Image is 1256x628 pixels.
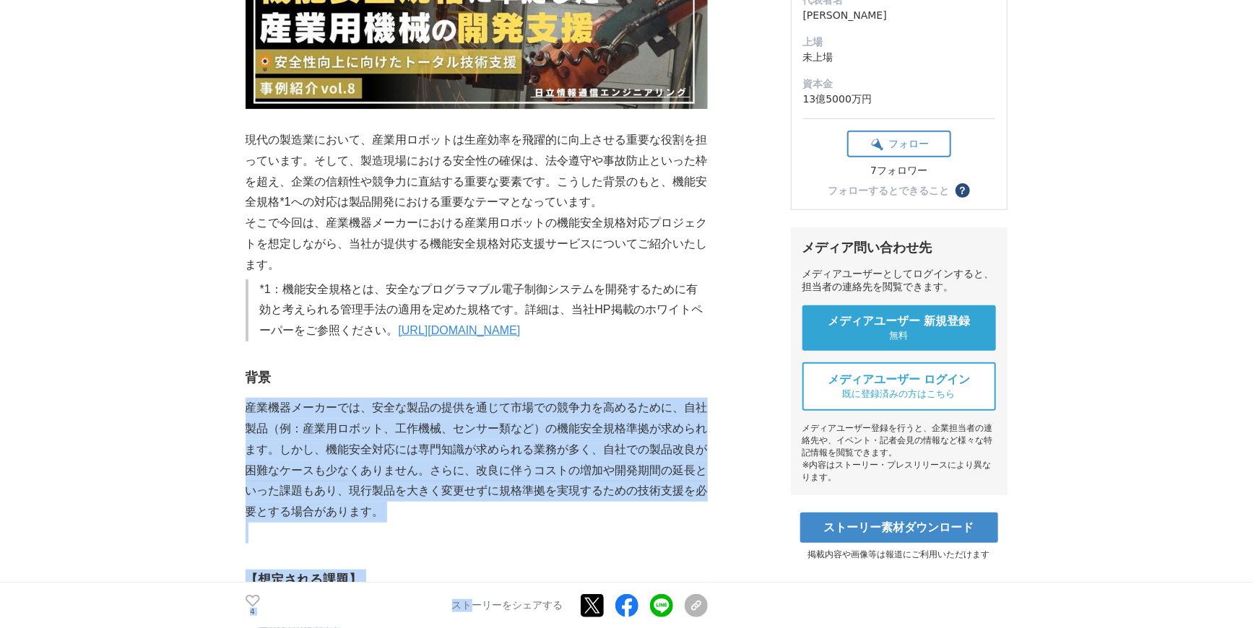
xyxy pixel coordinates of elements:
[246,572,363,587] strong: 【想定される課題】
[843,388,956,401] span: 既に登録済みの方はこちら
[399,324,521,336] a: [URL][DOMAIN_NAME]
[802,422,996,484] div: メディアユーザー登録を行うと、企業担当者の連絡先や、イベント・記者会見の情報など様々な特記情報を閲覧できます。 ※内容はストーリー・プレスリリースにより異なります。
[246,370,272,385] strong: 背景
[828,372,971,388] span: メディアユーザー ログイン
[803,77,995,92] dt: 資本金
[803,92,995,107] dd: 13億5000万円
[246,130,708,213] p: 現代の製造業において、産業用ロボットは生産効率を飛躍的に向上させる重要な役割を担っています。そして、製造現場における安全性の確保は、法令遵守や事故防止といった枠を超え、企業の信頼性や競争力に直結...
[958,186,968,196] span: ？
[803,50,995,65] dd: 未上場
[802,305,996,351] a: メディアユーザー 新規登録 無料
[803,35,995,50] dt: 上場
[847,165,951,178] div: 7フォロワー
[803,8,995,23] dd: [PERSON_NAME]
[847,131,951,157] button: フォロー
[260,279,708,341] p: *1：機能安全規格とは、安全なプログラマブル電子制御システムを開発するために有効と考えられる管理手法の適用を定めた規格です。詳細は、当社HP掲載のホワイトペーパーをご参照ください。
[452,599,563,612] p: ストーリーをシェアする
[802,362,996,411] a: メディアユーザー ログイン 既に登録済みの方はこちら
[956,183,970,198] button: ？
[802,268,996,294] div: メディアユーザーとしてログインすると、担当者の連絡先を閲覧できます。
[800,513,998,543] a: ストーリー素材ダウンロード
[802,239,996,256] div: メディア問い合わせ先
[890,329,909,342] span: 無料
[791,549,1008,561] p: 掲載内容や画像等は報道にご利用いただけます
[828,186,950,196] div: フォローするとできること
[246,609,260,616] p: 4
[828,314,971,329] span: メディアユーザー 新規登録
[246,398,708,523] p: 産業機器メーカーでは、安全な製品の提供を通じて市場での競争力を高めるために、自社製品（例：産業用ロボット、工作機械、センサー類など）の機能安全規格準拠が求められます。しかし、機能安全対応には専門...
[246,213,708,275] p: そこで今回は、産業機器メーカーにおける産業用ロボットの機能安全規格対応プロジェクトを想定しながら、当社が提供する機能安全規格対応支援サービスについてご紹介いたします。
